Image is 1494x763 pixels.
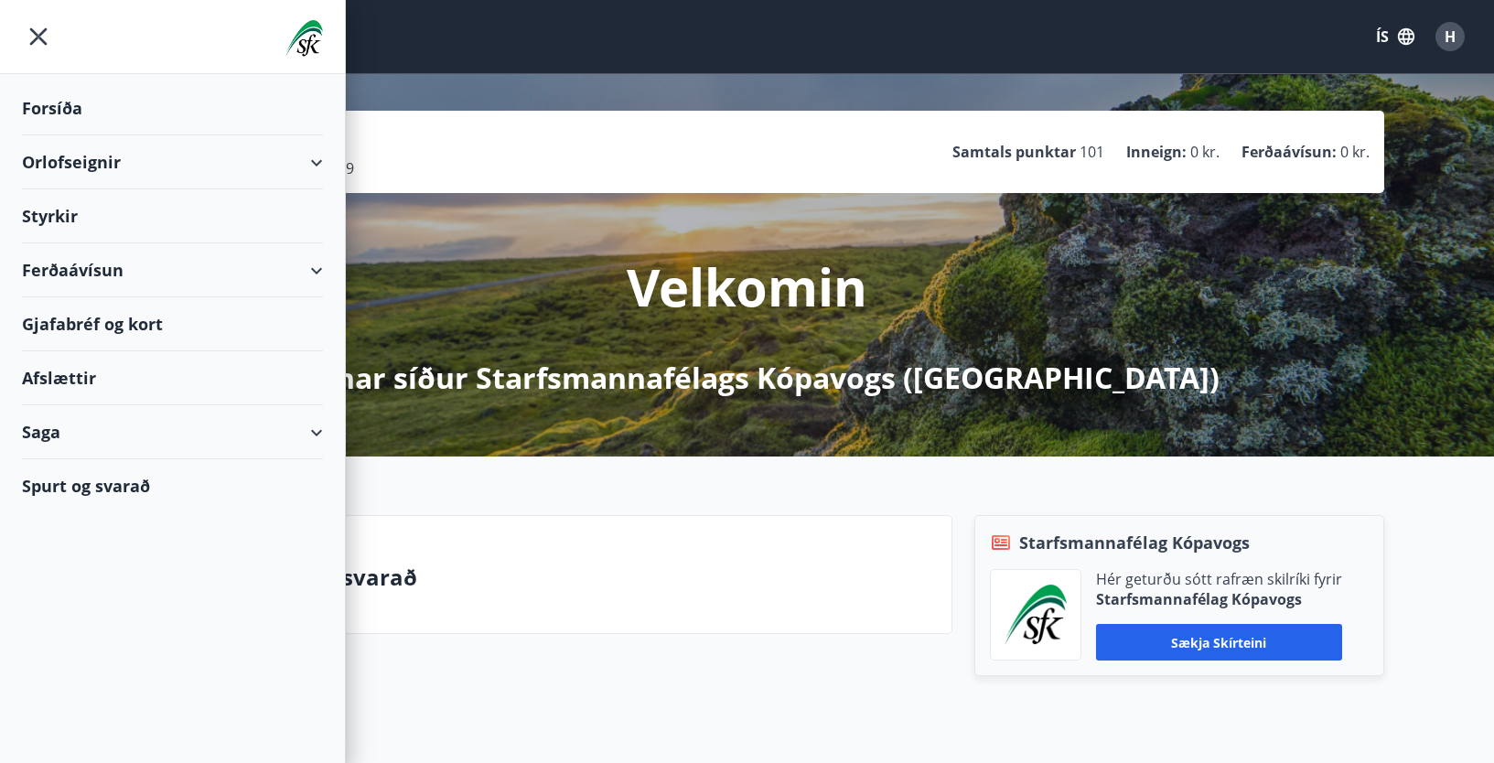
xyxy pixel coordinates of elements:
div: Orlofseignir [22,135,323,189]
img: union_logo [285,20,323,57]
span: 0 kr. [1340,142,1370,162]
div: Forsíða [22,81,323,135]
div: Afslættir [22,351,323,405]
p: Samtals punktar [952,142,1076,162]
div: Styrkir [22,189,323,243]
span: 101 [1080,142,1104,162]
p: Ferðaávísun : [1241,142,1337,162]
p: Spurt og svarað [245,562,937,593]
span: H [1445,27,1456,47]
p: Velkomin [627,252,867,321]
div: Saga [22,405,323,459]
p: Starfsmannafélag Kópavogs [1096,589,1342,609]
p: á Mínar síður Starfsmannafélags Kópavogs ([GEOGRAPHIC_DATA]) [274,358,1220,398]
div: Gjafabréf og kort [22,297,323,351]
p: Hér geturðu sótt rafræn skilríki fyrir [1096,569,1342,589]
button: H [1428,15,1472,59]
button: ÍS [1366,20,1424,53]
div: Ferðaávísun [22,243,323,297]
button: menu [22,20,55,53]
div: Spurt og svarað [22,459,323,512]
span: Starfsmannafélag Kópavogs [1019,531,1250,554]
span: 0 kr. [1190,142,1220,162]
img: x5MjQkxwhnYn6YREZUTEa9Q4KsBUeQdWGts9Dj4O.png [1005,585,1067,645]
button: Sækja skírteini [1096,624,1342,661]
p: Inneign : [1126,142,1187,162]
